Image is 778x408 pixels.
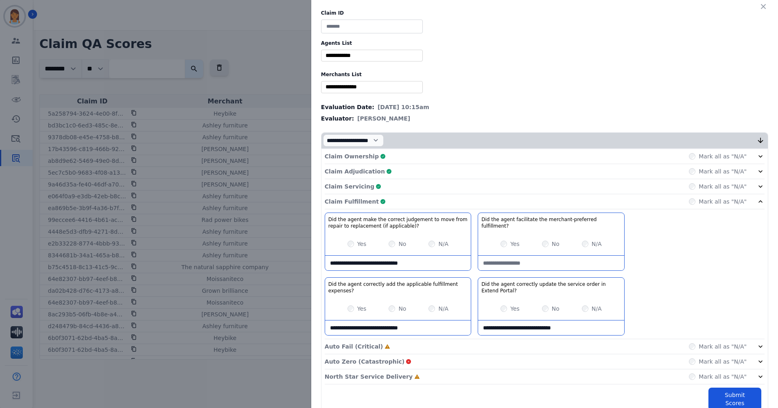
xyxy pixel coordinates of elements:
[699,197,747,206] label: Mark all as "N/A"
[321,40,768,46] label: Agents List
[699,373,747,381] label: Mark all as "N/A"
[552,305,559,313] label: No
[325,342,383,351] p: Auto Fail (Critical)
[510,305,520,313] label: Yes
[325,197,379,206] p: Claim Fulfillment
[481,281,621,294] h3: Did the agent correctly update the service order in Extend Portal?
[321,103,768,111] div: Evaluation Date:
[398,240,406,248] label: No
[328,281,468,294] h3: Did the agent correctly add the applicable fulfillment expenses?
[481,216,621,229] h3: Did the agent facilitate the merchant-preferred fulfillment?
[699,182,747,191] label: Mark all as "N/A"
[592,240,602,248] label: N/A
[699,152,747,160] label: Mark all as "N/A"
[552,240,559,248] label: No
[325,373,413,381] p: North Star Service Delivery
[323,51,421,60] ul: selected options
[325,182,374,191] p: Claim Servicing
[357,305,367,313] label: Yes
[699,358,747,366] label: Mark all as "N/A"
[325,358,404,366] p: Auto Zero (Catastrophic)
[325,152,379,160] p: Claim Ownership
[378,103,429,111] span: [DATE] 10:15am
[592,305,602,313] label: N/A
[510,240,520,248] label: Yes
[325,167,385,175] p: Claim Adjudication
[438,305,448,313] label: N/A
[699,167,747,175] label: Mark all as "N/A"
[321,71,768,78] label: Merchants List
[321,114,768,123] div: Evaluator:
[328,216,468,229] h3: Did the agent make the correct judgement to move from repair to replacement (if applicable)?
[398,305,406,313] label: No
[321,10,768,16] label: Claim ID
[357,240,367,248] label: Yes
[323,83,421,91] ul: selected options
[438,240,448,248] label: N/A
[699,342,747,351] label: Mark all as "N/A"
[357,114,410,123] span: [PERSON_NAME]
